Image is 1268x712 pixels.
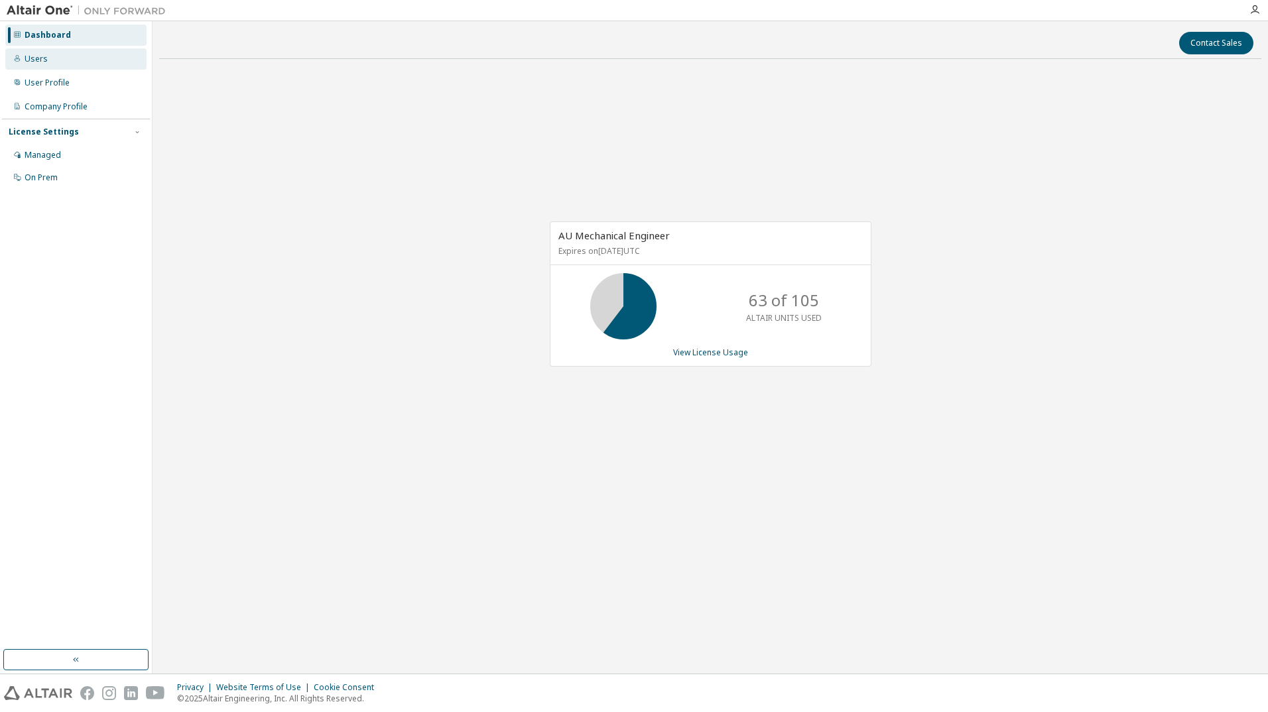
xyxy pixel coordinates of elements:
span: AU Mechanical Engineer [558,229,670,242]
img: altair_logo.svg [4,686,72,700]
img: Altair One [7,4,172,17]
div: On Prem [25,172,58,183]
div: User Profile [25,78,70,88]
img: instagram.svg [102,686,116,700]
p: ALTAIR UNITS USED [746,312,822,324]
a: View License Usage [673,347,748,358]
div: Cookie Consent [314,682,382,693]
button: Contact Sales [1179,32,1253,54]
p: © 2025 Altair Engineering, Inc. All Rights Reserved. [177,693,382,704]
div: Company Profile [25,101,88,112]
img: facebook.svg [80,686,94,700]
p: Expires on [DATE] UTC [558,245,859,257]
div: Managed [25,150,61,160]
div: Privacy [177,682,216,693]
div: Website Terms of Use [216,682,314,693]
img: linkedin.svg [124,686,138,700]
div: Dashboard [25,30,71,40]
div: Users [25,54,48,64]
div: License Settings [9,127,79,137]
img: youtube.svg [146,686,165,700]
p: 63 of 105 [749,289,819,312]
